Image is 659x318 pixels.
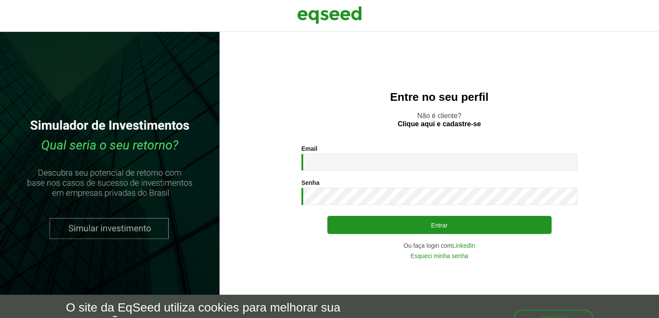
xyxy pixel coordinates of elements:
label: Email [301,146,317,152]
label: Senha [301,180,320,186]
a: LinkedIn [452,243,475,249]
img: EqSeed Logo [297,4,362,26]
a: Esqueci minha senha [411,253,468,259]
p: Não é cliente? [237,112,642,128]
button: Entrar [327,216,552,234]
div: Ou faça login com [301,243,577,249]
a: Clique aqui e cadastre-se [398,121,481,128]
h2: Entre no seu perfil [237,91,642,103]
